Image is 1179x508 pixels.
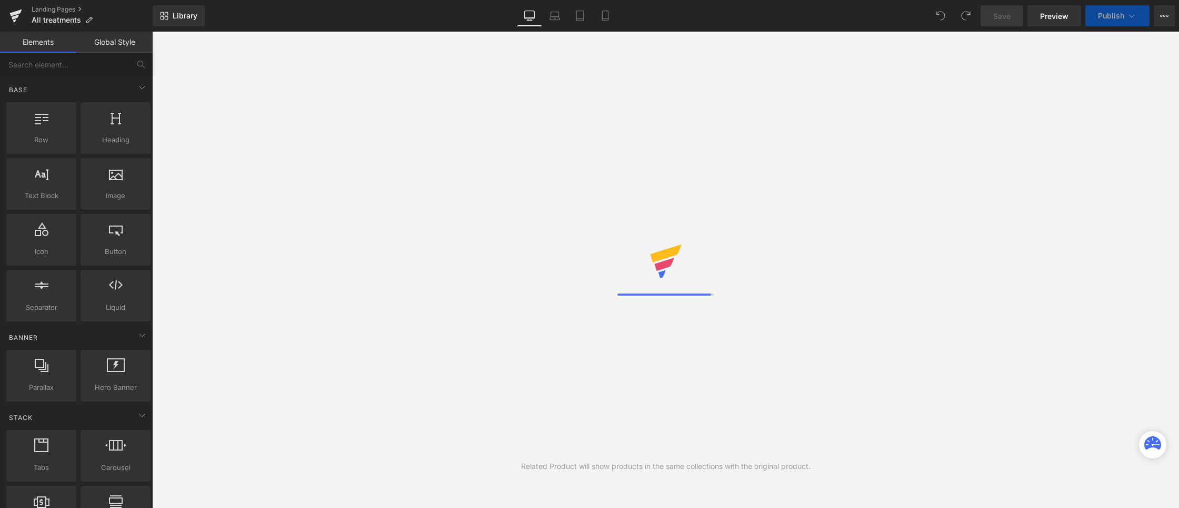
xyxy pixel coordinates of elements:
[84,302,147,313] span: Liquid
[930,5,951,26] button: Undo
[955,5,976,26] button: Redo
[993,11,1011,22] span: Save
[84,190,147,201] span: Image
[173,11,197,21] span: Library
[567,5,593,26] a: Tablet
[84,134,147,145] span: Heading
[9,134,73,145] span: Row
[1098,12,1124,20] span: Publish
[9,246,73,257] span: Icon
[9,190,73,201] span: Text Block
[84,382,147,393] span: Hero Banner
[521,461,811,472] div: Related Product will show products in the same collections with the original product.
[517,5,542,26] a: Desktop
[84,246,147,257] span: Button
[76,32,153,53] a: Global Style
[9,382,73,393] span: Parallax
[9,462,73,473] span: Tabs
[8,413,34,423] span: Stack
[8,333,39,343] span: Banner
[1085,5,1150,26] button: Publish
[8,85,28,95] span: Base
[84,462,147,473] span: Carousel
[32,5,153,14] a: Landing Pages
[1027,5,1081,26] a: Preview
[9,302,73,313] span: Separator
[32,16,81,24] span: All treatments
[542,5,567,26] a: Laptop
[1154,5,1175,26] button: More
[1040,11,1068,22] span: Preview
[153,5,205,26] a: New Library
[593,5,618,26] a: Mobile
